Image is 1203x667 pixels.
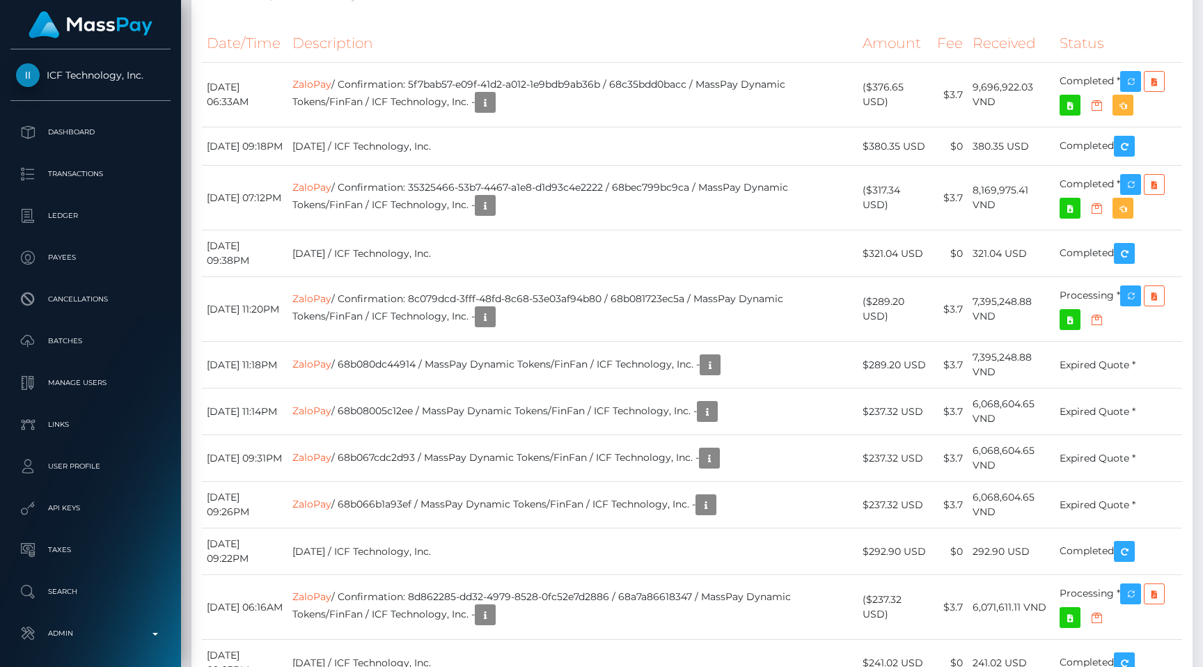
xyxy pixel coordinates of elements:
td: $0 [932,127,968,166]
a: ZaloPay [292,451,331,464]
td: 7,395,248.88 VND [968,342,1055,389]
p: API Keys [16,498,165,519]
td: [DATE] 09:38PM [202,230,288,277]
p: Cancellations [16,289,165,310]
td: [DATE] 09:26PM [202,482,288,528]
td: Expired Quote * [1055,482,1182,528]
p: Dashboard [16,122,165,143]
td: [DATE] 09:18PM [202,127,288,166]
a: ZaloPay [292,590,331,603]
td: / Confirmation: 5f7bab57-e09f-41d2-a012-1e9bdb9ab36b / 68c35bdd0bacc / MassPay Dynamic Tokens/Fin... [288,63,858,127]
td: 8,169,975.41 VND [968,166,1055,230]
p: Transactions [16,164,165,185]
td: Expired Quote * [1055,389,1182,435]
td: $0 [932,230,968,277]
a: ZaloPay [292,358,331,370]
td: $3.7 [932,482,968,528]
td: 6,071,611.11 VND [968,575,1055,640]
td: / 68b066b1a93ef / MassPay Dynamic Tokens/FinFan / ICF Technology, Inc. - [288,482,858,528]
td: $0 [932,528,968,575]
td: $3.7 [932,435,968,482]
a: Cancellations [10,282,171,317]
td: 380.35 USD [968,127,1055,166]
a: Ledger [10,198,171,233]
td: / 68b080dc44914 / MassPay Dynamic Tokens/FinFan / ICF Technology, Inc. - [288,342,858,389]
td: / 68b08005c12ee / MassPay Dynamic Tokens/FinFan / ICF Technology, Inc. - [288,389,858,435]
td: $3.7 [932,277,968,342]
a: ZaloPay [292,498,331,510]
td: [DATE] 11:20PM [202,277,288,342]
td: ($317.34 USD) [858,166,932,230]
td: / Confirmation: 8c079dcd-3fff-48fd-8c68-53e03af94b80 / 68b081723ec5a / MassPay Dynamic Tokens/Fin... [288,277,858,342]
td: $289.20 USD [858,342,932,389]
td: $3.7 [932,166,968,230]
a: ZaloPay [292,181,331,194]
p: Payees [16,247,165,268]
p: Taxes [16,540,165,560]
td: Completed [1055,230,1182,277]
td: Processing * [1055,575,1182,640]
span: ICF Technology, Inc. [10,69,171,81]
td: 6,068,604.65 VND [968,482,1055,528]
td: ($289.20 USD) [858,277,932,342]
td: ($376.65 USD) [858,63,932,127]
td: $237.32 USD [858,435,932,482]
td: 321.04 USD [968,230,1055,277]
a: ZaloPay [292,78,331,91]
td: $380.35 USD [858,127,932,166]
td: / Confirmation: 35325466-53b7-4467-a1e8-d1d93c4e2222 / 68bec799bc9ca / MassPay Dynamic Tokens/Fin... [288,166,858,230]
th: Amount [858,24,932,63]
td: [DATE] / ICF Technology, Inc. [288,528,858,575]
td: 292.90 USD [968,528,1055,575]
th: Status [1055,24,1182,63]
td: [DATE] 09:31PM [202,435,288,482]
th: Received [968,24,1055,63]
p: Admin [16,623,165,644]
td: [DATE] 07:12PM [202,166,288,230]
td: Completed [1055,528,1182,575]
td: / Confirmation: 8d862285-dd32-4979-8528-0fc52e7d2886 / 68a7a86618347 / MassPay Dynamic Tokens/Fin... [288,575,858,640]
img: ICF Technology, Inc. [16,63,40,87]
td: $3.7 [932,389,968,435]
td: [DATE] 06:33AM [202,63,288,127]
td: 9,696,922.03 VND [968,63,1055,127]
p: User Profile [16,456,165,477]
a: Batches [10,324,171,359]
a: ZaloPay [292,292,331,305]
td: [DATE] / ICF Technology, Inc. [288,230,858,277]
td: $3.7 [932,342,968,389]
a: Payees [10,240,171,275]
td: Expired Quote * [1055,342,1182,389]
td: 6,068,604.65 VND [968,389,1055,435]
a: API Keys [10,491,171,526]
td: Processing * [1055,277,1182,342]
td: Completed [1055,127,1182,166]
a: Links [10,407,171,442]
img: MassPay Logo [29,11,152,38]
th: Fee [932,24,968,63]
th: Description [288,24,858,63]
p: Links [16,414,165,435]
td: Expired Quote * [1055,435,1182,482]
td: [DATE] 06:16AM [202,575,288,640]
a: Taxes [10,533,171,567]
p: Search [16,581,165,602]
td: Completed * [1055,63,1182,127]
td: 6,068,604.65 VND [968,435,1055,482]
td: [DATE] 11:14PM [202,389,288,435]
td: $292.90 USD [858,528,932,575]
td: $3.7 [932,63,968,127]
td: 7,395,248.88 VND [968,277,1055,342]
a: ZaloPay [292,405,331,417]
td: $3.7 [932,575,968,640]
td: Completed * [1055,166,1182,230]
td: [DATE] / ICF Technology, Inc. [288,127,858,166]
a: Manage Users [10,366,171,400]
a: Transactions [10,157,171,191]
a: Admin [10,616,171,651]
a: Dashboard [10,115,171,150]
td: $237.32 USD [858,389,932,435]
th: Date/Time [202,24,288,63]
td: [DATE] 11:18PM [202,342,288,389]
td: $321.04 USD [858,230,932,277]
